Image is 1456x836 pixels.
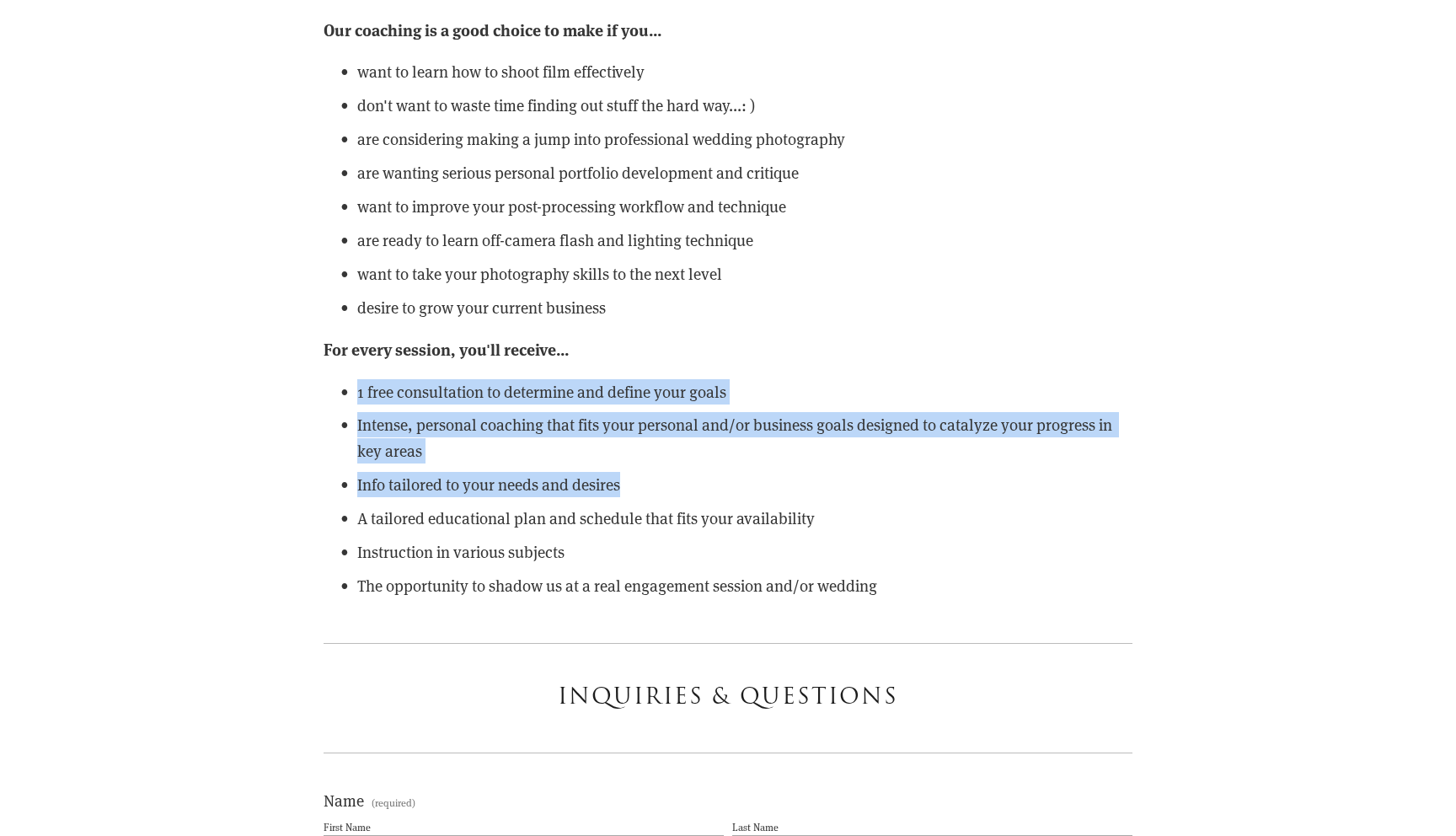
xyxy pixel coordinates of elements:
[357,93,1132,118] p: don't want to waste time finding out stuff the hard way...: )
[324,18,661,40] strong: Our coaching is a good choice to make if you...
[357,59,1132,84] p: want to learn how to shoot film effectively
[324,820,371,833] div: First Name
[324,790,364,811] span: Name
[357,379,1132,405] p: 1 free consultation to determine and define your goals
[357,506,1132,531] p: A tailored educational plan and schedule that fits your availability
[324,680,1132,715] h3: Inquiries & Questions
[357,126,1132,152] p: are considering making a jump into professional wedding photography
[732,820,779,833] div: Last Name
[357,539,1132,565] p: Instruction in various subjects
[372,797,415,807] span: (required)
[357,573,1132,598] p: The opportunity to shadow us at a real engagement session and/or wedding
[357,228,1132,253] p: are ready to learn off-camera flash and lighting technique
[357,261,1132,287] p: want to take your photography skills to the next level
[357,295,1132,320] p: desire to grow your current business
[357,160,1132,185] p: are wanting serious personal portfolio development and critique
[324,337,569,360] strong: For every session, you'll receive...
[357,472,1132,497] p: Info tailored to your needs and desires
[357,194,1132,219] p: want to improve your post-processing workflow and technique
[357,412,1132,464] p: Intense, personal coaching that fits your personal and/or business goals designed to catalyze you...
